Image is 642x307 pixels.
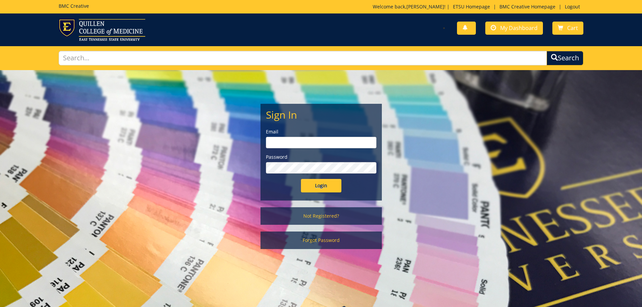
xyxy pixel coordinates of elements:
[485,22,543,35] a: My Dashboard
[59,19,145,41] img: ETSU logo
[373,3,583,10] p: Welcome back, ! | | |
[266,109,376,120] h2: Sign In
[567,24,578,32] span: Cart
[450,3,493,10] a: ETSU Homepage
[266,128,376,135] label: Email
[59,3,89,8] h5: BMC Creative
[301,179,341,192] input: Login
[547,51,583,65] button: Search
[496,3,559,10] a: BMC Creative Homepage
[261,207,382,225] a: Not Registered?
[266,154,376,160] label: Password
[500,24,538,32] span: My Dashboard
[261,232,382,249] a: Forgot Password
[406,3,444,10] a: [PERSON_NAME]
[561,3,583,10] a: Logout
[59,51,547,65] input: Search...
[552,22,583,35] a: Cart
